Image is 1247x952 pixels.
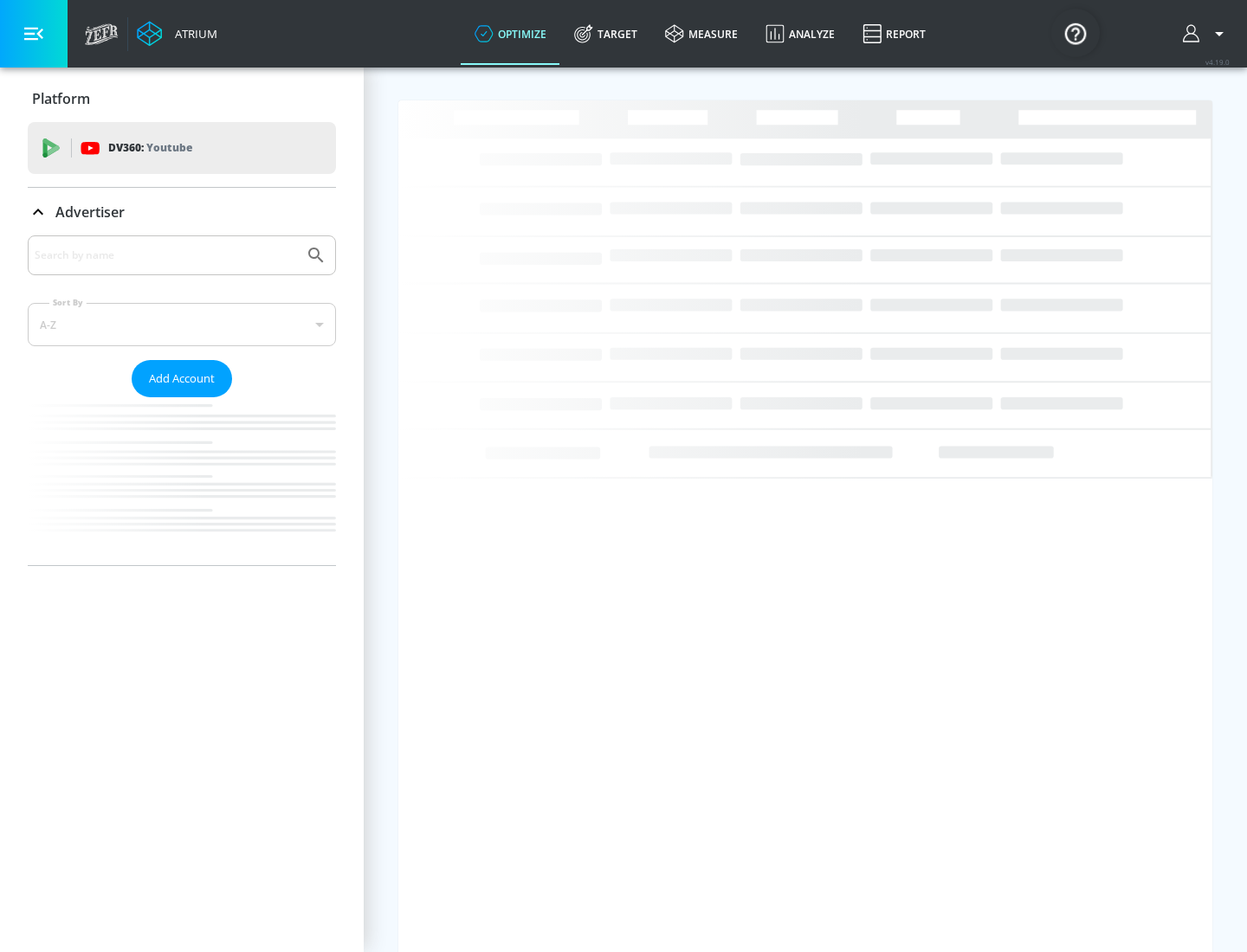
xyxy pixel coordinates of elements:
[108,138,192,158] p: DV360:
[28,188,336,236] div: Advertiser
[55,203,125,222] p: Advertiser
[137,21,217,47] a: Atrium
[28,122,336,174] div: DV360: Youtube
[168,26,217,42] div: Atrium
[28,303,336,346] div: A-Z
[32,89,90,108] p: Platform
[28,74,336,123] div: Platform
[28,397,336,565] nav: list of Advertiser
[461,3,560,65] a: optimize
[560,3,651,65] a: Target
[146,138,192,157] p: Youtube
[132,360,232,397] button: Add Account
[149,369,215,389] span: Add Account
[49,297,87,308] label: Sort By
[28,235,336,565] div: Advertiser
[35,244,297,267] input: Search by name
[1205,57,1230,67] span: v 4.19.0
[651,3,752,65] a: measure
[752,3,849,65] a: Analyze
[1051,9,1100,57] button: Open Resource Center
[849,3,940,65] a: Report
